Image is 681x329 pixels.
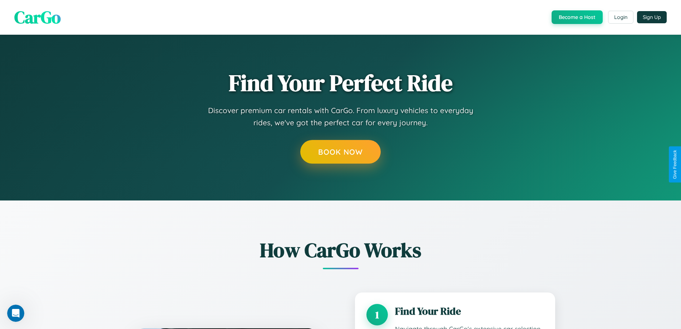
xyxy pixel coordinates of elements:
[126,236,555,264] h2: How CarGo Works
[637,11,667,23] button: Sign Up
[366,304,388,325] div: 1
[672,150,677,179] div: Give Feedback
[395,304,544,318] h3: Find Your Ride
[198,105,484,129] p: Discover premium car rentals with CarGo. From luxury vehicles to everyday rides, we've got the pe...
[229,71,453,96] h1: Find Your Perfect Ride
[300,140,381,164] button: Book Now
[14,5,61,29] span: CarGo
[608,11,633,24] button: Login
[7,305,24,322] iframe: Intercom live chat
[552,10,603,24] button: Become a Host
